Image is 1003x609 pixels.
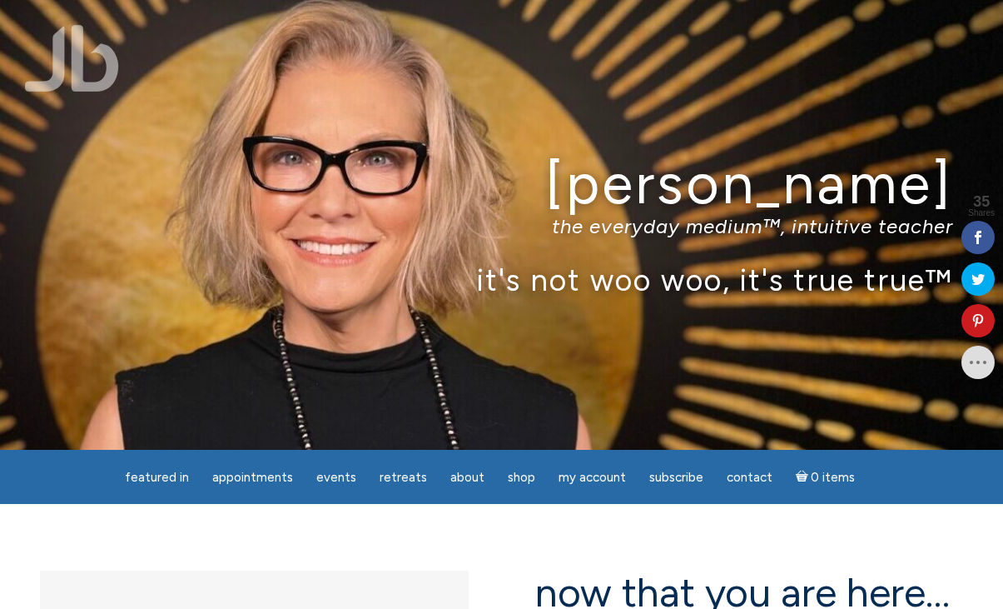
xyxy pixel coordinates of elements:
a: Subscribe [639,462,713,494]
a: Appointments [202,462,303,494]
img: Jamie Butler. The Everyday Medium [25,25,119,92]
span: 0 items [811,472,855,484]
a: Cart0 items [786,460,866,494]
i: Cart [796,470,812,485]
a: Shop [498,462,545,494]
span: Events [316,470,356,485]
span: Subscribe [649,470,703,485]
a: Events [306,462,366,494]
h1: [PERSON_NAME] [50,152,953,215]
span: featured in [125,470,189,485]
span: Retreats [380,470,427,485]
span: My Account [559,470,626,485]
a: Contact [717,462,782,494]
span: Shop [508,470,535,485]
a: featured in [115,462,199,494]
span: 35 [968,194,995,209]
p: it's not woo woo, it's true true™ [50,262,953,297]
span: Shares [968,209,995,217]
a: My Account [549,462,636,494]
span: About [450,470,484,485]
a: Retreats [370,462,437,494]
span: Contact [727,470,772,485]
span: Appointments [212,470,293,485]
a: About [440,462,494,494]
p: the everyday medium™, intuitive teacher [50,214,953,238]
